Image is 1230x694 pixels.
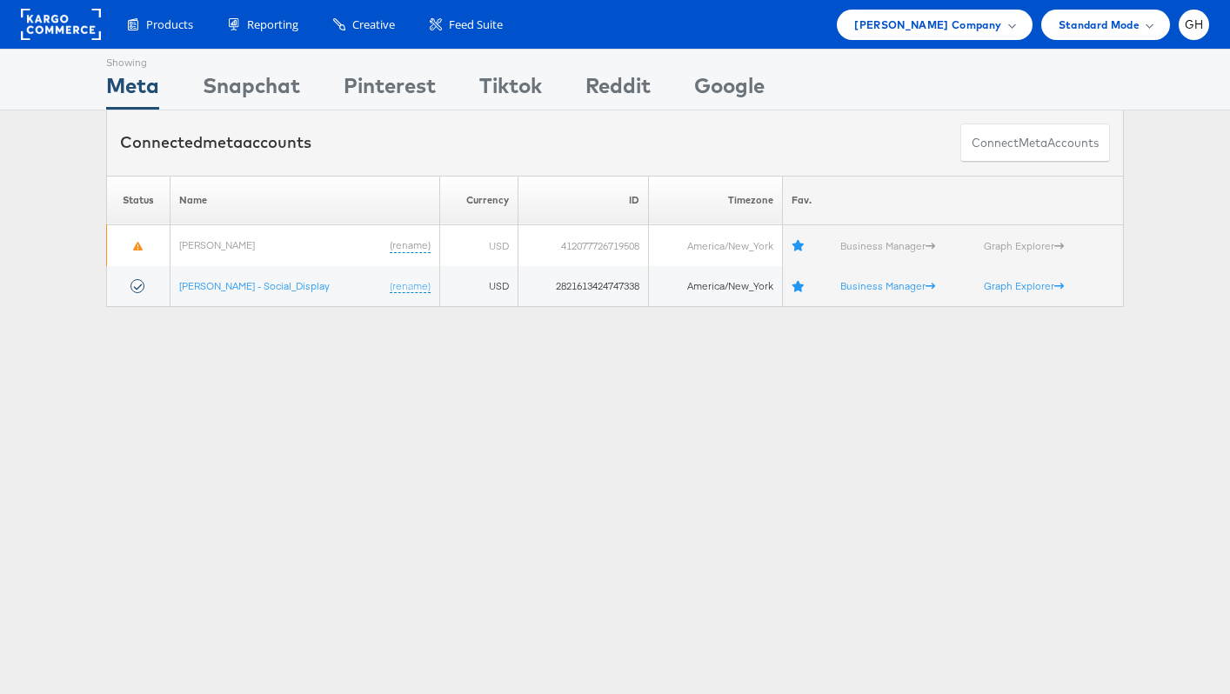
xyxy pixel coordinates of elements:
[479,70,542,110] div: Tiktok
[344,70,436,110] div: Pinterest
[649,225,783,266] td: America/New_York
[390,238,431,253] a: (rename)
[649,266,783,307] td: America/New_York
[179,238,255,251] a: [PERSON_NAME]
[854,16,1001,34] span: [PERSON_NAME] Company
[120,131,311,154] div: Connected accounts
[518,266,648,307] td: 2821613424747338
[203,70,300,110] div: Snapchat
[649,176,783,225] th: Timezone
[449,17,503,33] span: Feed Suite
[840,239,935,252] a: Business Manager
[518,176,648,225] th: ID
[390,279,431,294] a: (rename)
[984,279,1064,292] a: Graph Explorer
[179,279,330,292] a: [PERSON_NAME] - Social_Display
[106,50,159,70] div: Showing
[146,17,193,33] span: Products
[106,70,159,110] div: Meta
[984,239,1064,252] a: Graph Explorer
[694,70,765,110] div: Google
[439,176,518,225] th: Currency
[840,279,935,292] a: Business Manager
[585,70,651,110] div: Reddit
[352,17,395,33] span: Creative
[1185,19,1204,30] span: GH
[439,266,518,307] td: USD
[1059,16,1140,34] span: Standard Mode
[247,17,298,33] span: Reporting
[203,132,243,152] span: meta
[1019,135,1047,151] span: meta
[960,123,1110,163] button: ConnectmetaAccounts
[439,225,518,266] td: USD
[170,176,440,225] th: Name
[518,225,648,266] td: 412077726719508
[107,176,170,225] th: Status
